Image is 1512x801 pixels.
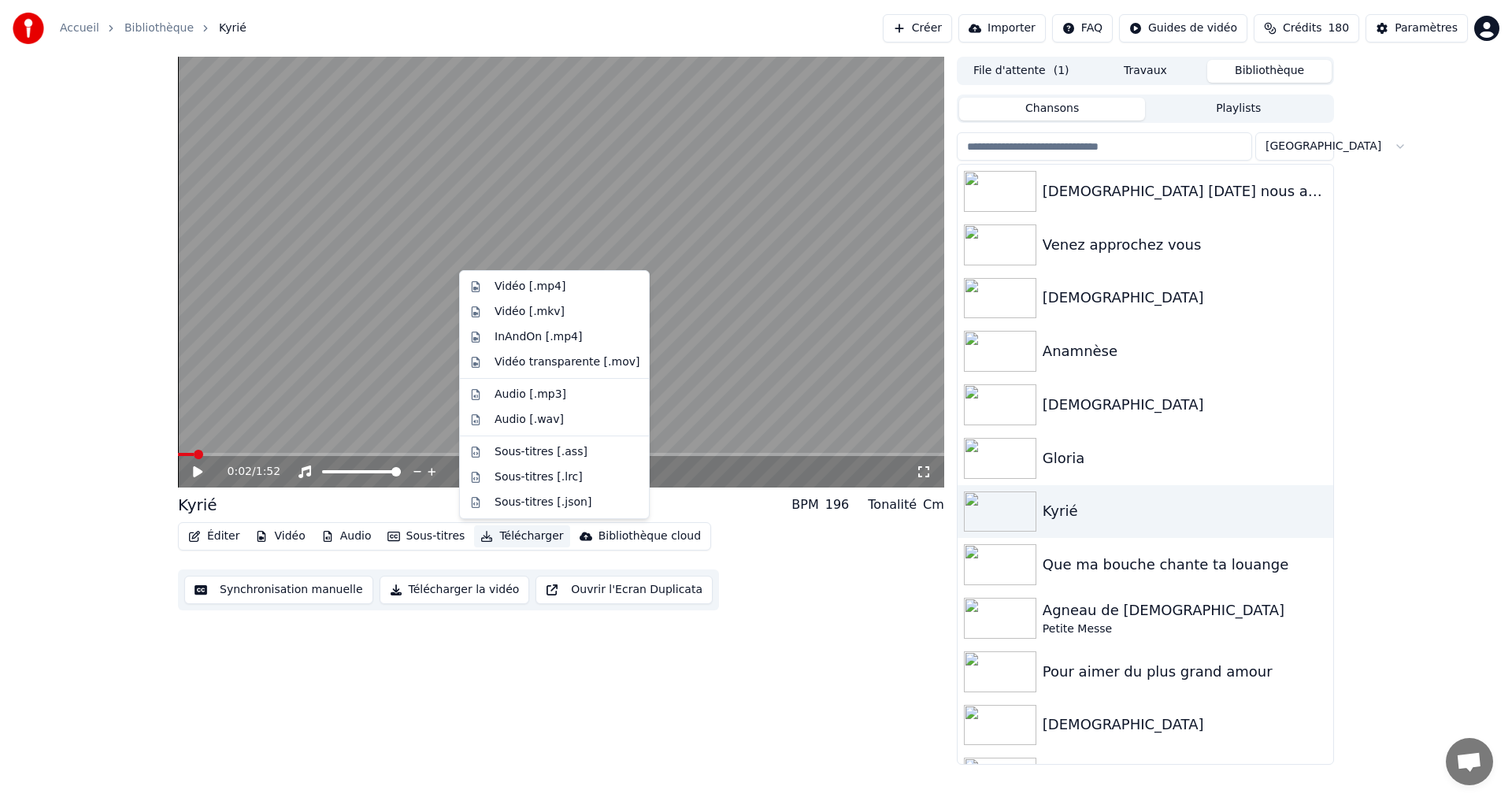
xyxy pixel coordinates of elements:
[923,495,944,514] div: Cm
[184,576,373,604] button: Synchronisation manuelle
[381,525,472,547] button: Sous-titres
[228,464,265,480] div: /
[495,354,639,370] div: Vidéo transparente [.mov]
[13,13,44,44] img: youka
[958,14,1046,43] button: Importer
[249,525,311,547] button: Vidéo
[1266,139,1381,154] span: [GEOGRAPHIC_DATA]
[1145,98,1332,121] button: Playlists
[825,495,850,514] div: 196
[228,464,252,480] span: 0:02
[495,329,583,345] div: InAndOn [.mp4]
[124,20,194,36] a: Bibliothèque
[1043,599,1327,621] div: Agneau de [DEMOGRAPHIC_DATA]
[60,20,246,36] nav: breadcrumb
[495,279,565,295] div: Vidéo [.mp4]
[182,525,246,547] button: Éditer
[60,20,99,36] a: Accueil
[256,464,280,480] span: 1:52
[495,444,587,460] div: Sous-titres [.ass]
[380,576,530,604] button: Télécharger la vidéo
[474,525,569,547] button: Télécharger
[495,304,565,320] div: Vidéo [.mkv]
[959,98,1146,121] button: Chansons
[495,495,591,510] div: Sous-titres [.json]
[1366,14,1468,43] button: Paramètres
[535,576,713,604] button: Ouvrir l'Ecran Duplicata
[1254,14,1359,43] button: Crédits180
[1043,287,1327,309] div: [DEMOGRAPHIC_DATA]
[1043,500,1327,522] div: Kyrié
[1054,63,1069,79] span: ( 1 )
[1043,180,1327,202] div: [DEMOGRAPHIC_DATA] [DATE] nous appelle
[495,387,566,402] div: Audio [.mp3]
[1084,60,1208,83] button: Travaux
[495,412,564,428] div: Audio [.wav]
[1043,447,1327,469] div: Gloria
[959,60,1084,83] button: File d'attente
[1395,20,1458,36] div: Paramètres
[219,20,246,36] span: Kyrié
[1119,14,1247,43] button: Guides de vidéo
[1207,60,1332,83] button: Bibliothèque
[791,495,818,514] div: BPM
[495,469,583,485] div: Sous-titres [.lrc]
[1328,20,1349,36] span: 180
[868,495,917,514] div: Tonalité
[1043,234,1327,256] div: Venez approchez vous
[178,494,217,516] div: Kyrié
[1043,714,1327,736] div: [DEMOGRAPHIC_DATA]
[1043,340,1327,362] div: Anamnèse
[1043,554,1327,576] div: Que ma bouche chante ta louange
[1043,661,1327,683] div: Pour aimer du plus grand amour
[883,14,952,43] button: Créer
[1052,14,1113,43] button: FAQ
[1283,20,1321,36] span: Crédits
[1043,621,1327,637] div: Petite Messe
[598,528,701,544] div: Bibliothèque cloud
[315,525,378,547] button: Audio
[1446,738,1493,785] a: Ouvrir le chat
[1043,394,1327,416] div: [DEMOGRAPHIC_DATA]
